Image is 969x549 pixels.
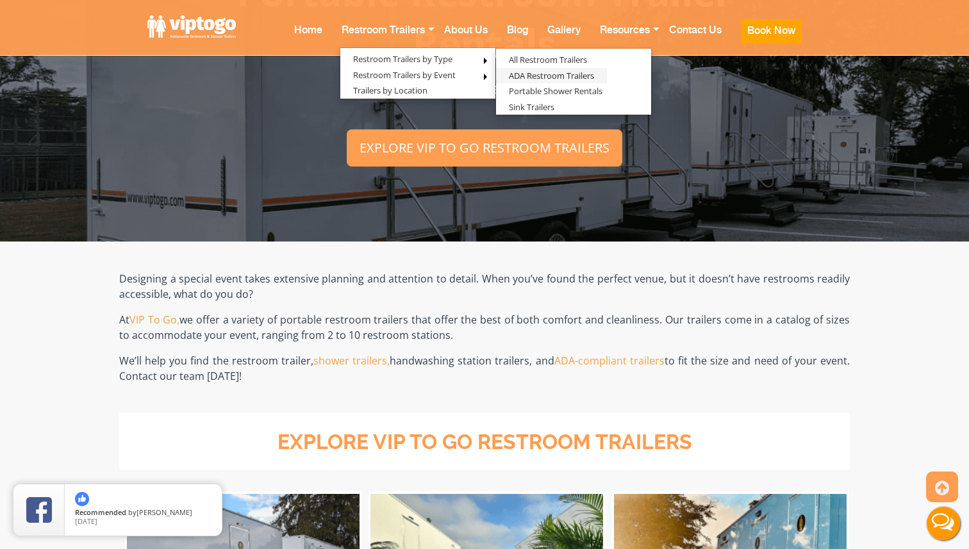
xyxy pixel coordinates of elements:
[496,83,615,99] a: Portable Shower Rentals
[496,52,600,68] a: All Restroom Trailers
[313,354,390,368] a: shower trailers,
[137,431,832,454] h3: explore vip to go restroom trailers
[918,498,969,549] button: Live Chat
[137,507,192,517] span: [PERSON_NAME]
[340,51,465,67] a: Restroom Trailers by Type
[590,13,659,64] a: Resources
[75,509,211,518] span: by
[119,353,850,384] p: We’ll help you find the restroom trailer, handwashing station trailers, and to fit the size and n...
[75,507,126,517] span: Recommended
[435,13,497,64] a: About Us
[741,19,802,44] button: Book Now
[332,13,435,64] a: Restroom Trailers
[129,313,179,327] a: VIP To Go,
[75,516,97,526] span: [DATE]
[340,83,440,99] a: Trailers by Location
[285,13,332,64] a: Home
[340,67,468,83] a: Restroom Trailers by Event
[659,13,731,64] a: Contact Us
[26,497,52,523] img: Review Rating
[347,129,622,166] a: Explore VIP To Go restroom trailers
[554,354,665,368] a: ADA-compliant trailers
[538,13,590,64] a: Gallery
[496,99,567,115] a: Sink Trailers
[497,13,538,64] a: Blog
[119,312,850,343] p: At we offer a variety of portable restroom trailers that offer the best of both comfort and clean...
[731,13,811,71] a: Book Now
[75,492,89,506] img: thumbs up icon
[119,271,850,302] p: Designing a special event takes extensive planning and attention to detail. When you’ve found the...
[496,68,607,84] a: ADA Restroom Trailers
